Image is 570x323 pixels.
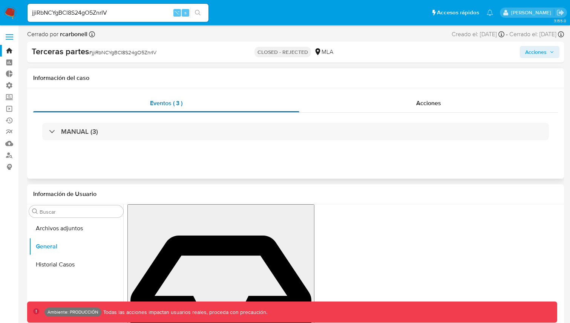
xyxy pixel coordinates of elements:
[32,208,38,214] button: Buscar
[40,208,120,215] input: Buscar
[509,30,564,38] div: Cerrado el: [DATE]
[33,190,97,198] h1: Información de Usuario
[174,9,180,16] span: ⌥
[89,49,156,56] span: # jjiRbNCYgBCl8S24gO5ZnrIV
[28,8,208,18] input: Buscar usuario o caso...
[61,127,98,136] h3: MANUAL (3)
[254,47,311,57] p: CLOSED - REJECTED
[29,219,123,237] button: Archivos adjuntos
[487,9,493,16] a: Notificaciones
[556,9,564,17] a: Salir
[452,30,504,38] div: Creado el: [DATE]
[511,9,554,16] p: ramiro.carbonell@mercadolibre.com.co
[520,46,559,58] button: Acciones
[101,309,267,316] p: Todas las acciones impactan usuarios reales, proceda con precaución.
[314,48,333,56] div: MLA
[29,256,123,274] button: Historial Casos
[150,99,182,107] span: Eventos ( 3 )
[27,30,87,38] span: Cerrado por
[190,8,205,18] button: search-icon
[437,9,479,17] span: Accesos rápidos
[32,45,89,57] b: Terceras partes
[416,99,441,107] span: Acciones
[33,74,558,82] h1: Información del caso
[58,30,87,38] b: rcarbonell
[47,311,98,314] p: Ambiente: PRODUCCIÓN
[184,9,187,16] span: s
[42,123,549,140] div: MANUAL (3)
[29,237,123,256] button: General
[506,30,508,38] span: -
[525,46,547,58] span: Acciones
